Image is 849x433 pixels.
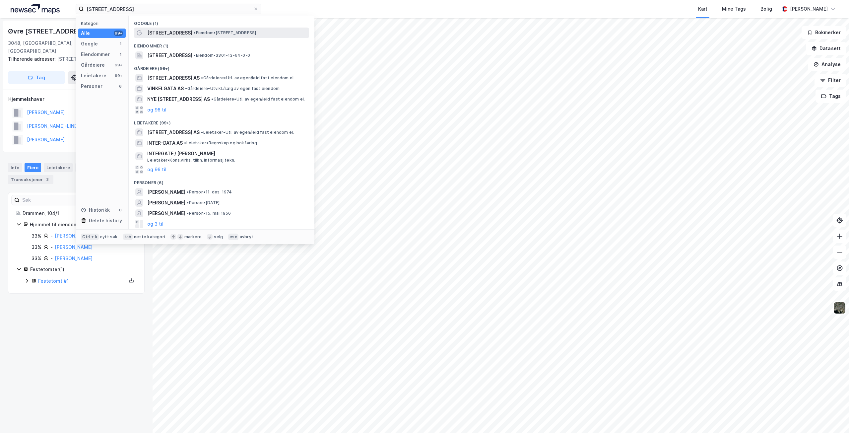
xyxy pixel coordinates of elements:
span: • [184,140,186,145]
div: 6 [118,84,123,89]
span: [STREET_ADDRESS] AS [147,128,200,136]
div: - [50,232,53,240]
div: Eiendommer [81,50,110,58]
div: Leietakere [81,72,106,80]
span: • [187,211,189,216]
div: Festetomter ( 1 ) [30,265,136,273]
div: 3048, [GEOGRAPHIC_DATA], [GEOGRAPHIC_DATA] [8,39,111,55]
div: Hjemmelshaver [8,95,144,103]
span: • [211,97,213,102]
img: logo.a4113a55bc3d86da70a041830d287a7e.svg [11,4,60,14]
button: og 96 til [147,166,166,174]
span: Eiendom • [STREET_ADDRESS] [194,30,256,36]
div: Personer (6) [129,175,314,187]
div: Historikk [81,206,110,214]
span: Person • 11. des. 1974 [187,189,232,195]
div: Mine Tags [722,5,746,13]
div: Gårdeiere [81,61,105,69]
iframe: Chat Widget [816,401,849,433]
div: Hjemmel til eiendomsrett [30,221,136,229]
div: Leietakere [44,163,73,172]
button: Bokmerker [802,26,846,39]
div: 1 [118,52,123,57]
span: Eiendom • 3301-13-64-0-0 [194,53,250,58]
span: INTERGATE / [PERSON_NAME] [147,150,306,158]
div: - [50,243,53,251]
span: NYE [STREET_ADDRESS] AS [147,95,210,103]
span: [PERSON_NAME] [147,199,185,207]
div: Gårdeiere (99+) [129,61,314,73]
button: og 3 til [147,220,163,228]
button: og 96 til [147,106,166,114]
button: Analyse [808,58,846,71]
span: Leietaker • Regnskap og bokføring [184,140,257,146]
button: Datasett [806,42,846,55]
span: Leietaker • Utl. av egen/leid fast eiendom el. [201,130,294,135]
div: tab [123,234,133,240]
div: [PERSON_NAME] [790,5,828,13]
a: [PERSON_NAME] [55,244,93,250]
div: Eiere [25,163,41,172]
a: Festetomt #1 [38,278,69,284]
span: • [187,200,189,205]
div: 0 [118,207,123,213]
div: Eiendommer (1) [129,38,314,50]
span: INTER-DATA AS [147,139,183,147]
div: markere [184,234,202,240]
div: nytt søk [100,234,118,240]
div: 3 [44,176,51,183]
div: Alle [81,29,90,37]
span: Person • 15. mai 1956 [187,211,231,216]
div: 33% [32,254,41,262]
span: Leietaker • Kons.virks. tilkn. informasj.tekn. [147,158,235,163]
div: 99+ [114,62,123,68]
div: neste kategori [134,234,165,240]
div: Info [8,163,22,172]
span: [STREET_ADDRESS] [147,51,192,59]
a: [PERSON_NAME]-line [55,233,103,239]
div: 1 [118,41,123,46]
span: Gårdeiere • Utl. av egen/leid fast eiendom el. [201,75,294,81]
div: Kart [698,5,707,13]
img: 9k= [833,302,846,314]
div: 99+ [114,31,123,36]
span: Gårdeiere • Utvikl./salg av egen fast eiendom [185,86,280,91]
input: Søk på adresse, matrikkel, gårdeiere, leietakere eller personer [84,4,253,14]
div: 99+ [114,73,123,78]
button: Tags [816,90,846,103]
div: Bolig [760,5,772,13]
div: Personer [81,82,102,90]
div: Drammen, 104/1 [23,209,136,217]
span: VINKELGATA AS [147,85,184,93]
div: Kontrollprogram for chat [816,401,849,433]
div: esc [228,234,238,240]
span: [PERSON_NAME] [147,188,185,196]
button: Tag [8,71,65,84]
div: velg [214,234,223,240]
span: [STREET_ADDRESS] AS [147,74,200,82]
span: [PERSON_NAME] [147,209,185,217]
span: • [185,86,187,91]
span: • [201,130,203,135]
span: [STREET_ADDRESS] [147,29,192,37]
span: • [194,30,196,35]
div: Google [81,40,98,48]
div: 33% [32,232,41,240]
div: 33% [32,243,41,251]
div: - [50,254,53,262]
a: [PERSON_NAME] [55,255,93,261]
div: Delete history [89,217,122,225]
div: avbryt [240,234,253,240]
span: • [194,53,196,58]
span: Person • [DATE] [187,200,220,205]
span: • [187,189,189,194]
input: Søk [20,195,92,205]
div: Transaksjoner [8,175,53,184]
div: Ctrl + k [81,234,99,240]
span: • [201,75,203,80]
div: Leietakere (99+) [129,115,314,127]
span: Gårdeiere • Utl. av egen/leid fast eiendom el. [211,97,305,102]
div: Kategori [81,21,126,26]
span: Tilhørende adresser: [8,56,57,62]
div: [STREET_ADDRESS] [8,55,139,63]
